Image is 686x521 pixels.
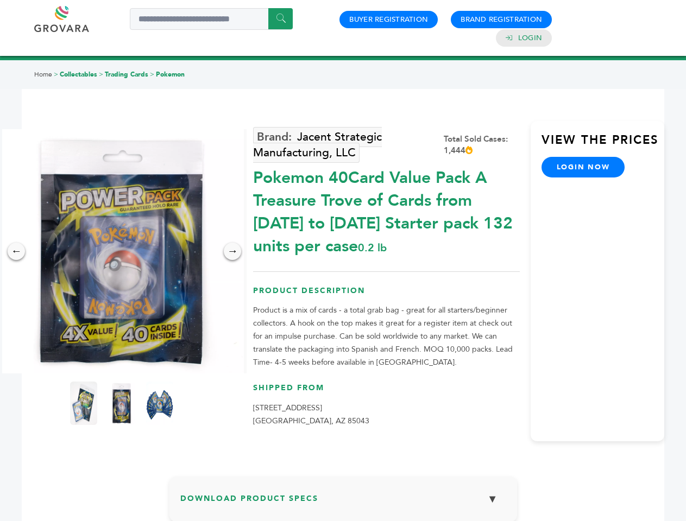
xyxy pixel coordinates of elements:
a: Jacent Strategic Manufacturing, LLC [253,127,382,163]
p: Product is a mix of cards - a total grab bag - great for all starters/beginner collectors. A hook... [253,304,520,369]
span: > [54,70,58,79]
a: Pokemon [156,70,185,79]
span: > [99,70,103,79]
a: Home [34,70,52,79]
a: login now [542,157,625,177]
h3: Download Product Specs [180,487,506,519]
img: Pokemon 40-Card Value Pack – A Treasure Trove of Cards from 1996 to 2024 - Starter pack! 132 unit... [146,382,173,425]
button: ▼ [479,487,506,511]
input: Search a product or brand... [130,8,293,30]
h3: Shipped From [253,383,520,402]
h3: View the Prices [542,132,664,157]
div: ← [8,243,25,260]
a: Login [518,33,542,43]
a: Brand Registration [461,15,542,24]
span: 0.2 lb [358,240,387,255]
p: [STREET_ADDRESS] [GEOGRAPHIC_DATA], AZ 85043 [253,402,520,428]
span: > [150,70,154,79]
div: Pokemon 40Card Value Pack A Treasure Trove of Cards from [DATE] to [DATE] Starter pack 132 units ... [253,161,520,258]
a: Buyer Registration [349,15,428,24]
img: Pokemon 40-Card Value Pack – A Treasure Trove of Cards from 1996 to 2024 - Starter pack! 132 unit... [70,382,97,425]
a: Trading Cards [105,70,148,79]
div: Total Sold Cases: 1,444 [444,134,520,156]
img: Pokemon 40-Card Value Pack – A Treasure Trove of Cards from 1996 to 2024 - Starter pack! 132 unit... [108,382,135,425]
div: → [224,243,241,260]
a: Collectables [60,70,97,79]
h3: Product Description [253,285,520,304]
